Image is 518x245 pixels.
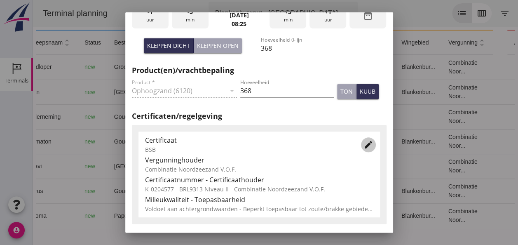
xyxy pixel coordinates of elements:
[45,203,75,228] td: new
[147,41,190,50] div: Kleppen dicht
[258,55,299,80] td: Filling sand
[299,154,362,179] td: 18
[424,8,434,18] i: list
[194,38,242,53] button: Kleppen open
[132,2,169,28] div: uur
[81,113,150,121] div: Gouda
[229,11,248,19] strong: [DATE]
[258,104,299,129] td: Ontzilt oph.zan...
[182,8,305,18] div: Blankenburgput - [GEOGRAPHIC_DATA]
[188,189,195,194] small: m3
[299,55,362,80] td: 18
[240,84,334,97] input: Hoeveelheid
[299,203,362,228] td: 18
[363,140,373,150] i: edit
[122,64,128,70] i: directions_boat
[81,88,150,97] div: [GEOGRAPHIC_DATA]
[45,30,75,55] th: status
[362,80,409,104] td: Blankenbur...
[188,90,195,95] small: m3
[264,39,293,46] span: product
[340,87,353,96] div: ton
[45,80,75,104] td: new
[3,7,81,19] div: Terminal planning
[258,203,299,228] td: Filling sand
[270,2,306,28] div: min
[444,8,454,18] i: calendar_view_week
[171,154,217,179] td: 451
[467,8,477,18] i: filter_list
[132,111,387,122] h2: Certificaten/regelgeving
[299,129,362,154] td: 18
[337,84,356,99] button: ton
[362,179,409,203] td: Blankenbur...
[45,55,75,80] td: new
[306,39,355,46] span: vak/bunker/silo
[171,104,217,129] td: 1231
[310,8,320,18] i: arrow_drop_down
[197,41,239,50] div: Kleppen open
[145,175,373,185] div: Certificaatnummer - Certificaathouder
[409,80,460,104] td: Combinatie Noor...
[409,179,460,203] td: Combinatie Noor...
[299,104,362,129] td: 18
[145,135,350,145] div: Certificaat
[409,104,460,129] td: Combinatie Noor...
[445,38,453,47] i: unfold_more
[188,139,195,144] small: m3
[45,104,75,129] td: new
[362,55,409,80] td: Blankenbur...
[415,39,453,46] span: vergunning
[171,203,217,228] td: 994
[474,30,504,55] th: acties
[144,38,194,53] button: Kleppen dicht
[171,30,217,55] th: hoeveelheid
[261,42,387,55] input: Hoeveelheid 0-lijn
[145,145,350,154] div: BSB
[362,129,409,154] td: Blankenbur...
[258,179,299,203] td: Ontzilt oph.zan...
[81,137,150,146] div: Gouda
[171,80,217,104] td: 368
[171,179,217,203] td: 999
[45,154,75,179] td: new
[191,115,198,120] small: m3
[145,185,373,193] div: K-0204577 - BRL9313 Niveau II - Combinatie Noordzeezand V.O.F.
[360,87,375,96] div: kuub
[117,213,123,219] i: directions_boat
[188,164,195,169] small: m3
[347,38,355,47] i: unfold_more
[409,55,460,80] td: Combinatie Noor...
[309,2,346,28] div: uur
[363,11,373,21] i: date_range
[145,205,373,213] div: Voldoet aan achtergrondwaarden - Beperkt toepasbaar tot zoute/brakke gebieden (Niveau II)
[30,38,38,47] i: unfold_more
[172,2,209,28] div: min
[102,188,108,194] i: directions_boat
[145,165,373,174] div: Combinatie Noordzeezand V.O.F.
[188,214,195,219] small: m3
[258,154,299,179] td: Filling sand
[81,162,150,171] div: [GEOGRAPHIC_DATA]
[144,163,150,169] i: directions_boat
[284,38,293,47] i: unfold_more
[45,129,75,154] td: new
[45,179,75,203] td: new
[81,212,150,220] div: Papendrecht
[191,65,198,70] small: m3
[132,65,387,76] h2: Product(en)/vrachtbepaling
[145,155,373,165] div: Vergunninghouder
[232,20,246,28] strong: 08:25
[362,203,409,228] td: Blankenbur...
[356,84,379,99] button: kuub
[145,195,373,205] div: Milieukwaliteit - Toepasbaarheid
[258,129,299,154] td: Ontzilt oph.zan...
[102,114,108,120] i: directions_boat
[217,30,258,55] th: cumulatief
[409,129,460,154] td: Combinatie Noor...
[171,129,217,154] td: 672
[102,139,108,144] i: directions_boat
[81,187,150,196] div: Gouda
[299,179,362,203] td: 18
[81,63,150,71] div: Groot-Ammers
